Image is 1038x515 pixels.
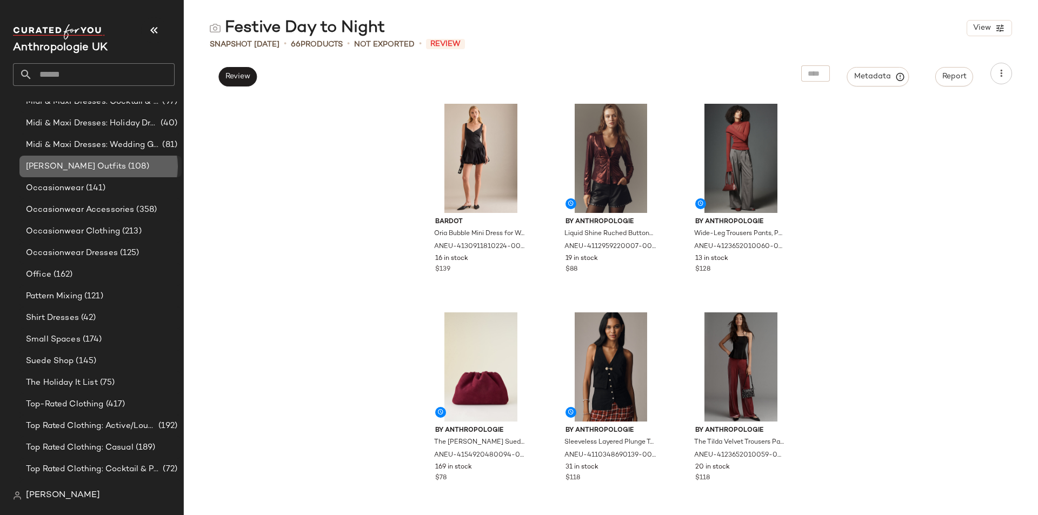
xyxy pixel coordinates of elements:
[26,489,100,502] span: [PERSON_NAME]
[694,438,786,447] span: The Tilda Velvet Trousers Pants in Pink, Nylon/Viscose, Size 2XS by Anthropologie
[419,38,422,51] span: •
[26,160,126,173] span: [PERSON_NAME] Outfits
[13,42,108,53] span: Current Company Name
[687,104,795,213] img: 4123652010060_008_b
[564,242,656,252] span: ANEU-4112959220007-000-060
[210,23,221,34] img: svg%3e
[160,96,177,108] span: (97)
[687,312,795,422] img: 4123652010059_065_b
[161,463,177,476] span: (72)
[13,491,22,500] img: svg%3e
[434,242,525,252] span: ANEU-4130911810224-000-001
[104,398,125,411] span: (417)
[160,139,177,151] span: (81)
[427,312,535,422] img: 4154920480094_259_e
[26,204,134,216] span: Occasionwear Accessories
[564,229,656,239] span: Liquid Shine Ruched Buttondown Shirt for Women in Red, Polyester/Elastane, Size Medium by Anthrop...
[158,117,177,130] span: (40)
[136,485,154,497] span: (53)
[81,333,102,346] span: (174)
[74,355,96,367] span: (145)
[26,312,79,324] span: Shirt Dresses
[694,242,786,252] span: ANEU-4123652010060-000-008
[695,265,710,275] span: $128
[98,377,115,389] span: (75)
[225,72,250,81] span: Review
[434,229,525,239] span: Oria Bubble Mini Dress for Women in Black, Polyester/Viscose, Size Uk 8 by Bardot at Anthropologie
[565,463,598,472] span: 31 in stock
[973,24,991,32] span: View
[26,96,160,108] span: Midi & Maxi Dresses: Cocktail & Party
[435,254,468,264] span: 16 in stock
[26,355,74,367] span: Suede Shop
[79,312,96,324] span: (42)
[695,254,728,264] span: 13 in stock
[565,254,598,264] span: 19 in stock
[26,182,84,195] span: Occasionwear
[26,463,161,476] span: Top Rated Clothing: Cocktail & Party
[26,377,98,389] span: The Holiday It List
[347,38,350,51] span: •
[565,473,580,483] span: $118
[26,485,136,497] span: Top Rated Clothing: Holiday
[26,139,160,151] span: Midi & Maxi Dresses: Wedding Guest Dresses
[26,225,120,238] span: Occasionwear Clothing
[695,463,730,472] span: 20 in stock
[854,72,903,82] span: Metadata
[118,247,139,259] span: (125)
[291,39,343,50] div: Products
[967,20,1012,36] button: View
[354,39,415,50] span: Not Exported
[557,104,666,213] img: 4112959220007_060_b
[291,41,301,49] span: 66
[565,265,577,275] span: $88
[13,24,105,39] img: cfy_white_logo.C9jOOHJF.svg
[942,72,967,81] span: Report
[427,104,535,213] img: 4130911810224_001_e
[565,426,657,436] span: By Anthropologie
[26,442,134,454] span: Top Rated Clothing: Casual
[134,442,156,454] span: (189)
[694,229,786,239] span: Wide-Leg Trousers Pants, Polyester/Viscose/Elastane, Size Uk 10 by Anthropologie
[426,39,465,49] span: Review
[134,204,157,216] span: (358)
[26,247,118,259] span: Occasionwear Dresses
[435,463,472,472] span: 169 in stock
[847,67,909,86] button: Metadata
[84,182,106,195] span: (141)
[218,67,257,86] button: Review
[435,217,527,227] span: Bardot
[935,67,973,86] button: Report
[26,269,51,281] span: Office
[564,451,656,460] span: ANEU-4110348690139-000-001
[126,160,149,173] span: (108)
[82,290,103,303] span: (121)
[694,451,786,460] span: ANEU-4123652010059-000-065
[26,398,104,411] span: Top-Rated Clothing
[26,117,158,130] span: Midi & Maxi Dresses: Holiday Dresses
[434,438,525,447] span: The [PERSON_NAME] Suede Clutch Bag for Women by Anthropologie
[434,451,525,460] span: ANEU-4154920480094-000-259
[435,265,450,275] span: $139
[564,438,656,447] span: Sleeveless Layered Plunge Top for Women in Black, Cotton/Viscose/Elastane, Size Small by Anthropo...
[695,473,710,483] span: $118
[26,290,82,303] span: Pattern Mixing
[284,38,287,51] span: •
[695,217,787,227] span: By Anthropologie
[435,473,447,483] span: $78
[565,217,657,227] span: By Anthropologie
[156,420,177,432] span: (192)
[120,225,142,238] span: (213)
[695,426,787,436] span: By Anthropologie
[435,426,527,436] span: By Anthropologie
[26,420,156,432] span: Top Rated Clothing: Active/Lounge/Sport
[210,17,385,39] div: Festive Day to Night
[210,39,280,50] span: Snapshot [DATE]
[51,269,73,281] span: (162)
[557,312,666,422] img: 4110348690139_001_b
[26,333,81,346] span: Small Spaces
